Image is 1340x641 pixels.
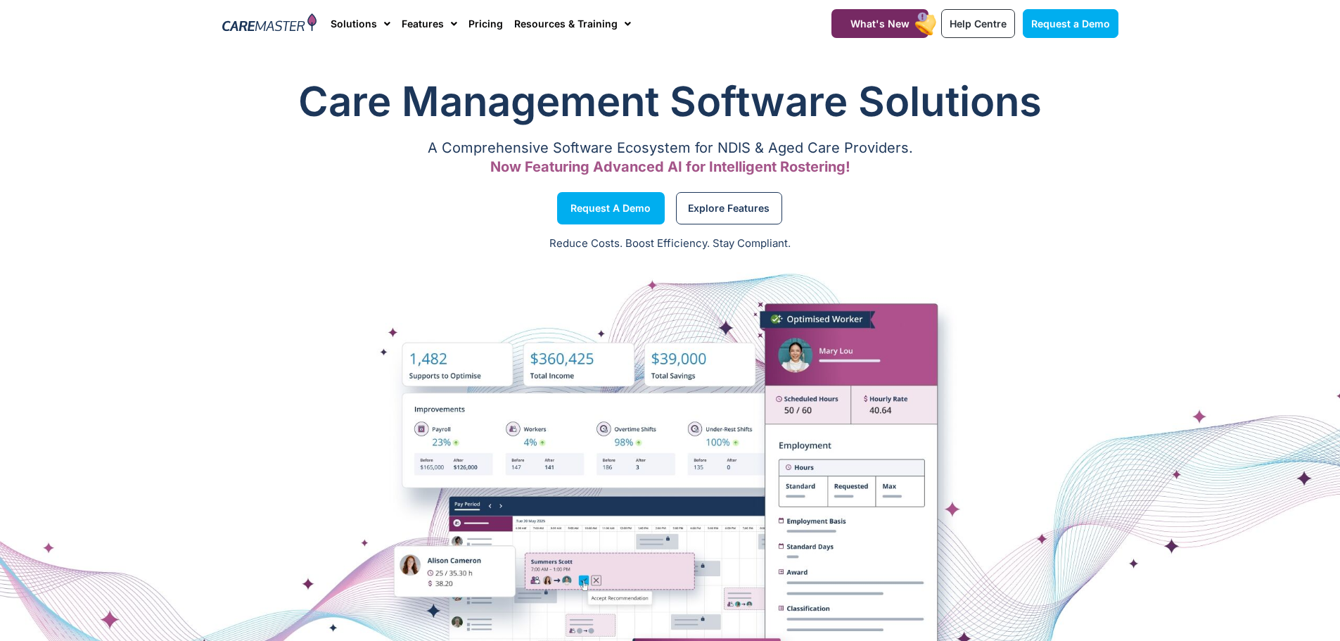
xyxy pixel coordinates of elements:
[950,18,1007,30] span: Help Centre
[941,9,1015,38] a: Help Centre
[222,144,1118,153] p: A Comprehensive Software Ecosystem for NDIS & Aged Care Providers.
[8,236,1332,252] p: Reduce Costs. Boost Efficiency. Stay Compliant.
[222,73,1118,129] h1: Care Management Software Solutions
[1031,18,1110,30] span: Request a Demo
[570,205,651,212] span: Request a Demo
[831,9,929,38] a: What's New
[676,192,782,224] a: Explore Features
[222,13,317,34] img: CareMaster Logo
[490,158,850,175] span: Now Featuring Advanced AI for Intelligent Rostering!
[850,18,910,30] span: What's New
[557,192,665,224] a: Request a Demo
[688,205,770,212] span: Explore Features
[1023,9,1118,38] a: Request a Demo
